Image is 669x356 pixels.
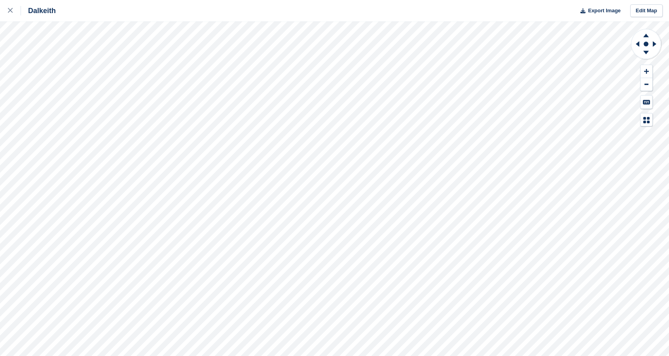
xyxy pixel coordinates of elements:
[630,4,663,17] a: Edit Map
[588,7,620,15] span: Export Image
[641,113,652,126] button: Map Legend
[641,78,652,91] button: Zoom Out
[21,6,56,15] div: Dalkeith
[641,65,652,78] button: Zoom In
[641,96,652,109] button: Keyboard Shortcuts
[576,4,621,17] button: Export Image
